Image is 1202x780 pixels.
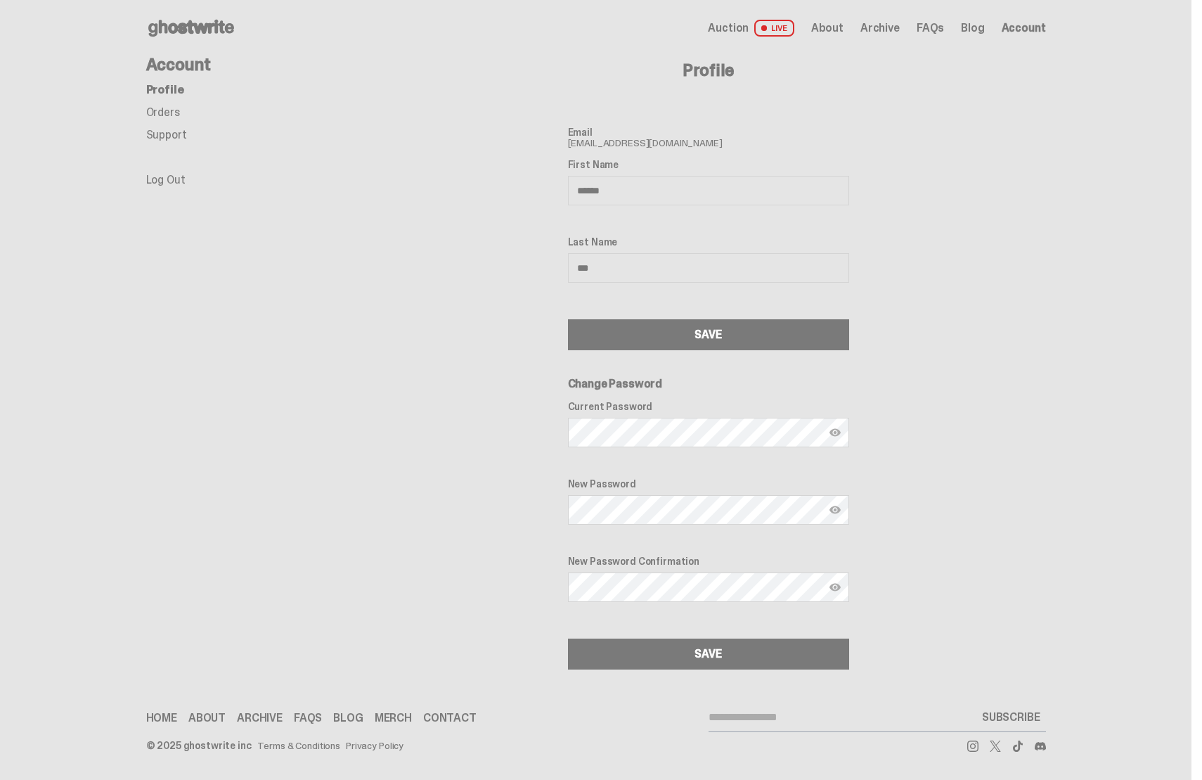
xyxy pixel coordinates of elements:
label: Email [568,127,849,138]
img: Show password [829,504,841,516]
a: Account [1002,23,1046,34]
a: Home [146,712,177,724]
h6: Change Password [568,378,849,390]
a: Archive [237,712,283,724]
button: SAVE [568,319,849,350]
label: First Name [568,159,849,170]
img: Show password [829,582,841,593]
span: [EMAIL_ADDRESS][DOMAIN_NAME] [568,127,849,148]
a: Contact [423,712,477,724]
a: Blog [333,712,363,724]
div: SAVE [694,329,721,340]
a: FAQs [917,23,944,34]
a: Auction LIVE [708,20,794,37]
a: Support [146,127,187,142]
a: About [188,712,226,724]
img: Show password [829,427,841,438]
h4: Profile [371,62,1046,79]
button: SUBSCRIBE [976,703,1046,731]
label: Last Name [568,236,849,248]
label: Current Password [568,401,849,412]
span: LIVE [754,20,794,37]
a: Merch [375,712,412,724]
button: SAVE [568,639,849,670]
span: Auction [708,23,749,34]
div: © 2025 ghostwrite inc [146,741,252,750]
h4: Account [146,56,371,73]
a: Terms & Conditions [257,741,340,750]
a: Orders [146,105,180,120]
label: New Password [568,478,849,490]
a: About [811,23,844,34]
a: Log Out [146,172,186,187]
label: New Password Confirmation [568,556,849,567]
a: Privacy Policy [346,741,403,750]
a: Profile [146,82,184,97]
a: FAQs [294,712,322,724]
a: Blog [961,23,984,34]
div: SAVE [694,648,721,660]
a: Archive [860,23,900,34]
